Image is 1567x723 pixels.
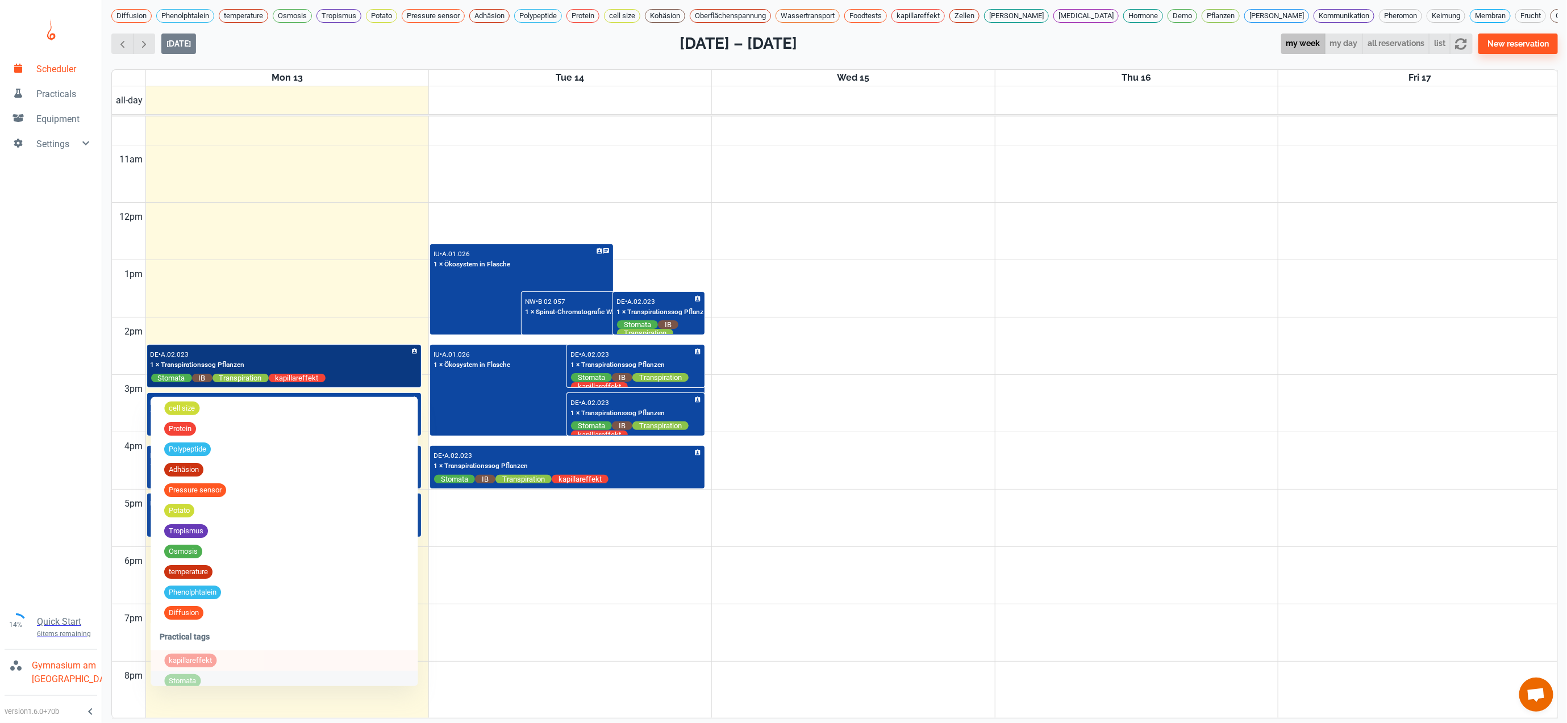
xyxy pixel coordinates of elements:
[1054,10,1118,22] span: [MEDICAL_DATA]
[1515,9,1546,23] div: Frucht
[892,10,944,22] span: kapillareffekt
[123,260,145,289] div: 1pm
[612,421,632,431] span: IB
[570,408,665,419] p: 1 × Transpirationssog Pflanzen
[844,9,887,23] div: Foodtests
[985,10,1048,22] span: [PERSON_NAME]
[151,399,161,407] p: DE •
[273,10,311,22] span: Osmosis
[151,509,245,519] p: 1 × Transpirationssog Pflanzen
[444,452,472,459] p: A.02.023
[554,70,587,86] a: October 14, 2025
[151,452,161,459] p: DE •
[616,307,711,317] p: 1 × Transpirationssog Pflanzen
[495,474,552,484] span: Transpiration
[690,9,771,23] div: Oberflächenspannung
[950,10,979,22] span: Zellen
[571,421,612,431] span: Stomata
[1245,10,1308,22] span: [PERSON_NAME]
[442,350,470,358] p: A.01.026
[469,9,510,23] div: Adhäsion
[366,9,397,23] div: Potato
[161,350,189,358] p: A.02.023
[1281,34,1326,55] button: my week
[1380,10,1422,22] span: Pheromon
[165,587,222,598] span: Phenolphtalein
[552,474,609,484] span: kapillareffekt
[219,9,268,23] div: temperature
[1202,10,1239,22] span: Pflanzen
[123,432,145,461] div: 4pm
[1519,678,1553,712] div: Chat öffnen
[1202,9,1240,23] div: Pflanzen
[658,320,678,329] span: IB
[165,484,227,496] span: Pressure sensor
[1362,34,1430,55] button: all reservations
[680,32,797,56] h2: [DATE] – [DATE]
[1450,34,1472,55] button: refresh
[1168,9,1197,23] div: Demo
[151,408,245,419] p: 1 × Transpirationssog Pflanzen
[123,375,145,403] div: 3pm
[114,94,145,107] span: all-day
[776,10,839,22] span: Wassertransport
[165,444,211,455] span: Polypeptide
[269,373,326,383] span: kapillareffekt
[891,9,945,23] div: kapillareffekt
[118,145,145,174] div: 11am
[165,423,197,434] span: Protein
[192,373,212,383] span: IB
[316,9,361,23] div: Tropismus
[627,298,655,306] p: A.02.023
[165,607,204,618] span: Diffusion
[567,10,599,22] span: Protein
[1244,9,1309,23] div: [PERSON_NAME]
[514,9,562,23] div: Polypeptide
[157,10,214,22] span: Phenolphtalein
[632,421,689,431] span: Transpiration
[1406,70,1433,86] a: October 17, 2025
[949,9,980,23] div: Zellen
[525,307,615,317] p: 1 × Spinat-Chromatografie Wz
[151,350,161,358] p: DE •
[581,399,609,407] p: A.02.023
[645,9,685,23] div: Kohäsion
[165,566,213,578] span: temperature
[118,203,145,231] div: 12pm
[1427,9,1465,23] div: Keimung
[123,317,145,346] div: 2pm
[151,623,418,650] div: Practical tags
[123,547,145,575] div: 6pm
[1478,34,1558,54] button: New reservation
[570,360,665,370] p: 1 × Transpirationssog Pflanzen
[515,10,561,22] span: Polypeptide
[434,360,510,370] p: 1 × Ökosystem in Flasche
[984,9,1049,23] div: [PERSON_NAME]
[212,373,269,383] span: Transpiration
[123,662,145,690] div: 8pm
[161,34,196,54] button: [DATE]
[690,10,770,22] span: Oberflächenspannung
[571,382,628,391] span: kapillareffekt
[123,604,145,633] div: 7pm
[133,34,155,55] button: Next week
[165,505,195,516] span: Potato
[538,298,565,306] p: B 02 057
[1379,9,1422,23] div: Pheromon
[612,373,632,382] span: IB
[151,461,245,471] p: 1 × Transpirationssog Pflanzen
[616,298,627,306] p: DE •
[1429,34,1451,55] button: list
[156,9,214,23] div: Phenolphtalein
[151,373,192,383] span: Stomata
[604,9,640,23] div: cell size
[571,373,612,382] span: Stomata
[1123,9,1163,23] div: Hormone
[434,260,510,270] p: 1 × Ökosystem in Flasche
[1325,34,1363,55] button: my day
[123,490,145,518] div: 5pm
[111,34,134,55] button: Previous week
[475,474,495,484] span: IB
[1516,10,1545,22] span: Frucht
[402,10,464,22] span: Pressure sensor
